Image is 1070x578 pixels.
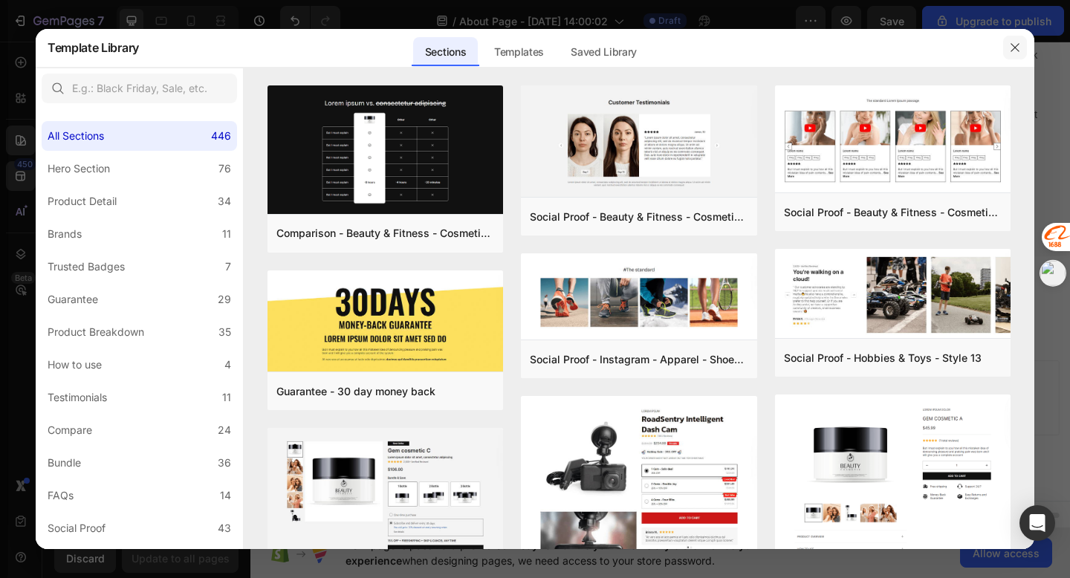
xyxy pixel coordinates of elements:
div: 76 [218,160,231,178]
img: sp30.png [521,253,756,340]
img: sp16.png [521,85,756,200]
img: g30.png [267,270,503,374]
div: Choose templates [286,374,376,389]
div: Testimonials [48,389,107,406]
div: 36 [218,454,231,472]
div: 24 [218,421,231,439]
div: Sections [413,37,478,67]
strong: [PERSON_NAME] [595,175,695,188]
div: Social Proof - Hobbies & Toys - Style 13 [784,349,982,367]
div: Social Proof [48,519,106,537]
img: Alt Image [619,139,708,166]
div: Add blank section [511,374,602,389]
div: Guarantee - 30 day money back [276,383,435,400]
div: 43 [218,519,231,537]
span: Add section [411,341,481,357]
div: Social Proof - Instagram - Apparel - Shoes - Style 30 [530,351,748,368]
h2: Template Library [48,28,139,67]
div: Comparison - Beauty & Fitness - Cosmetic - Ingredients - Style 19 [276,224,494,242]
div: Social Proof - Beauty & Fitness - Cosmetic - Style 16 [530,208,748,226]
div: Product Breakdown [48,323,144,341]
div: 34 [218,192,231,210]
div: Compare [48,421,92,439]
img: c19.png [267,85,503,217]
div: 446 [211,127,231,145]
span: from URL or image [401,392,480,406]
div: 7 [225,258,231,276]
div: Trusted Badges [48,258,125,276]
span: then drag & drop elements [500,392,611,406]
div: 29 [218,290,231,308]
img: sp8.png [775,85,1011,195]
div: 35 [218,323,231,341]
div: Hero Section [48,160,110,178]
div: 11 [222,389,231,406]
div: Guarantee [48,290,98,308]
div: 14 [220,487,231,504]
input: E.g.: Black Friday, Sale, etc. [42,74,237,103]
div: 11 [222,225,231,243]
div: Generate layout [403,374,481,389]
div: Product Detail [48,192,117,210]
div: Templates [482,37,556,67]
div: 4 [224,356,231,374]
div: All Sections [48,127,104,145]
div: Open Intercom Messenger [1019,505,1055,541]
span: / CEO [698,175,731,188]
div: How to use [48,356,102,374]
div: Saved Library [559,37,649,67]
div: FAQs [48,487,74,504]
img: sp13.png [775,249,1011,341]
div: Bundle [48,454,81,472]
span: inspired by CRO experts [279,392,380,406]
div: Brands [48,225,82,243]
div: Social Proof - Beauty & Fitness - Cosmetic - Style 8 [784,204,1002,221]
